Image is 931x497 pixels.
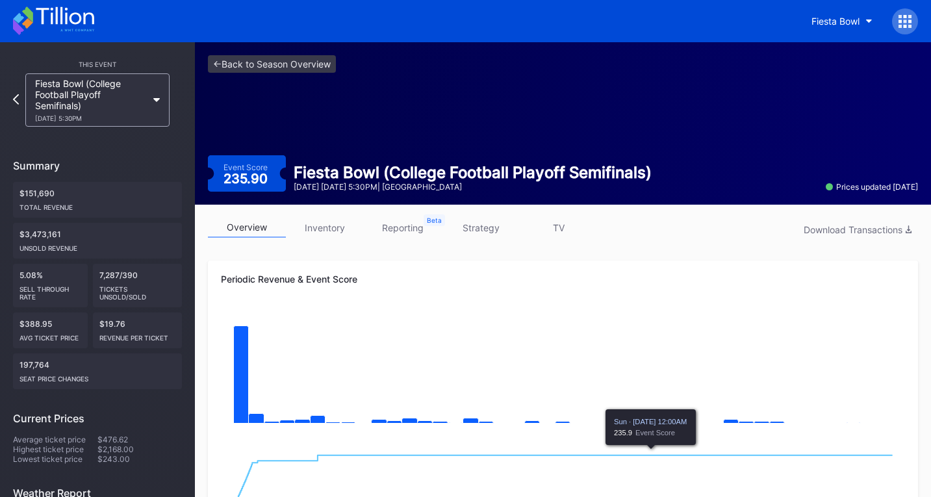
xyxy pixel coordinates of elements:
[13,454,97,464] div: Lowest ticket price
[19,239,175,252] div: Unsold Revenue
[811,16,860,27] div: Fiesta Bowl
[797,221,918,238] button: Download Transactions
[13,435,97,444] div: Average ticket price
[97,435,182,444] div: $476.62
[13,223,182,259] div: $3,473,161
[364,218,442,238] a: reporting
[223,162,268,172] div: Event Score
[13,353,182,389] div: 197,764
[19,280,81,301] div: Sell Through Rate
[19,198,175,211] div: Total Revenue
[99,280,175,301] div: Tickets Unsold/Sold
[13,60,182,68] div: This Event
[19,370,175,383] div: seat price changes
[35,114,147,122] div: [DATE] 5:30PM
[19,329,81,342] div: Avg ticket price
[13,182,182,218] div: $151,690
[93,312,182,348] div: $19.76
[208,55,336,73] a: <-Back to Season Overview
[13,264,88,307] div: 5.08%
[208,218,286,238] a: overview
[13,444,97,454] div: Highest ticket price
[802,9,882,33] button: Fiesta Bowl
[520,218,598,238] a: TV
[93,264,182,307] div: 7,287/390
[804,224,912,235] div: Download Transactions
[294,163,652,182] div: Fiesta Bowl (College Football Playoff Semifinals)
[223,172,271,185] div: 235.90
[13,159,182,172] div: Summary
[13,312,88,348] div: $388.95
[99,329,175,342] div: Revenue per ticket
[286,218,364,238] a: inventory
[35,78,147,122] div: Fiesta Bowl (College Football Playoff Semifinals)
[294,182,652,192] div: [DATE] [DATE] 5:30PM | [GEOGRAPHIC_DATA]
[97,444,182,454] div: $2,168.00
[221,307,905,437] svg: Chart title
[826,182,918,192] div: Prices updated [DATE]
[221,274,905,285] div: Periodic Revenue & Event Score
[442,218,520,238] a: strategy
[97,454,182,464] div: $243.00
[13,412,182,425] div: Current Prices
